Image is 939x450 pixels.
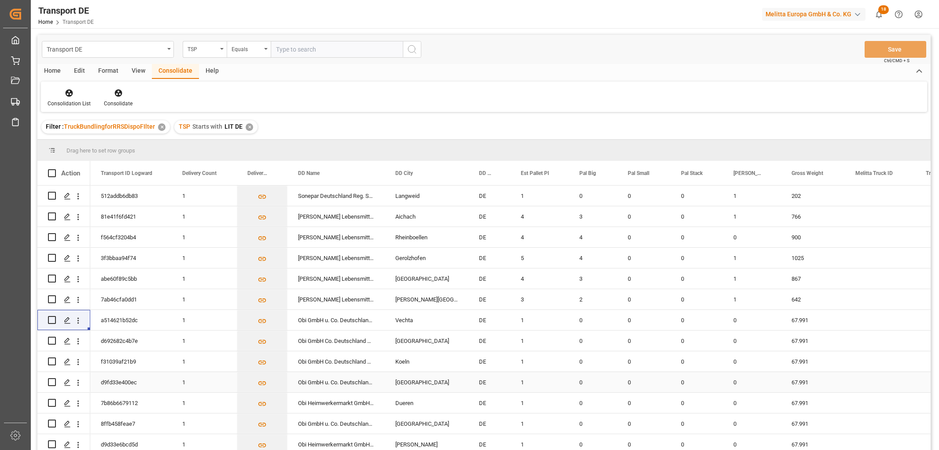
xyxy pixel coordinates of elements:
div: 1 [510,393,569,413]
div: 766 [781,206,845,227]
div: DE [468,227,510,247]
span: Filter : [46,123,64,130]
div: 0 [617,372,670,392]
div: Sonepar Deutschland Reg. Sued GmbH [287,186,385,206]
div: 867 [781,268,845,289]
div: DE [468,268,510,289]
div: 7ab46cfa0dd1 [90,289,172,309]
div: DE [468,331,510,351]
div: Obi GmbH u. Co. Deutschland KG [287,310,385,330]
span: Pal Big [579,170,596,176]
div: 1 [723,289,781,309]
div: Press SPACE to select this row. [37,206,90,227]
div: 0 [617,351,670,372]
div: 642 [781,289,845,309]
div: DE [468,206,510,227]
div: 67.991 [781,310,845,330]
div: Press SPACE to select this row. [37,248,90,268]
div: View [125,64,152,79]
div: Consolidate [104,100,133,108]
button: open menu [227,41,271,58]
div: 202 [781,186,845,206]
span: Transport ID Logward [101,170,152,176]
div: [PERSON_NAME] Lebensmittelfilialbetrieb [287,289,385,309]
div: 1 [172,289,237,309]
div: [GEOGRAPHIC_DATA] [385,331,468,351]
div: Obi Heimwerkermarkt GmbH Co. KG [287,393,385,413]
div: 1 [172,248,237,268]
div: Press SPACE to select this row. [37,310,90,331]
div: ✕ [158,123,166,131]
div: 1 [172,268,237,289]
div: Press SPACE to select this row. [37,393,90,413]
button: Save [865,41,926,58]
div: Press SPACE to select this row. [37,289,90,310]
div: Press SPACE to select this row. [37,268,90,289]
span: Drag here to set row groups [66,147,135,154]
div: 0 [569,372,617,392]
div: 0 [670,206,723,227]
div: 0 [670,310,723,330]
div: DE [468,186,510,206]
div: 0 [670,248,723,268]
div: 0 [617,186,670,206]
div: Obi GmbH Co. Deutschland KG [287,331,385,351]
div: 3 [569,268,617,289]
div: 0 [670,186,723,206]
button: open menu [183,41,227,58]
div: 67.991 [781,331,845,351]
div: 0 [569,310,617,330]
span: DD Name [298,170,320,176]
div: Koeln [385,351,468,372]
div: 0 [723,331,781,351]
div: 67.991 [781,351,845,372]
span: Melitta Truck ID [855,170,893,176]
div: 1 [172,393,237,413]
span: Ctrl/CMD + S [884,57,910,64]
div: 1 [172,351,237,372]
span: Pal Stack [681,170,703,176]
div: Obi GmbH u. Co. Deutschland KG [287,372,385,392]
span: Gross Weight [792,170,823,176]
div: Press SPACE to select this row. [37,227,90,248]
div: 1 [172,310,237,330]
div: 0 [617,413,670,434]
button: search button [403,41,421,58]
div: 4 [569,227,617,247]
div: 1 [172,413,237,434]
div: 1 [510,413,569,434]
div: 0 [670,372,723,392]
button: open menu [42,41,174,58]
div: 0 [569,413,617,434]
div: [GEOGRAPHIC_DATA] [385,372,468,392]
div: 0 [617,289,670,309]
div: DE [468,393,510,413]
span: Pal Small [628,170,649,176]
div: 67.991 [781,413,845,434]
div: 1025 [781,248,845,268]
div: 0 [569,186,617,206]
div: Dueren [385,393,468,413]
div: 4 [569,248,617,268]
div: [PERSON_NAME] Lebensmittelfilialbetrieb [287,227,385,247]
div: Action [61,169,80,177]
div: Consolidation List [48,100,91,108]
span: TruckBundlingforRRSDispoFIlter [64,123,155,130]
div: abe60f89c5bb [90,268,172,289]
div: 0 [723,351,781,372]
div: [PERSON_NAME] Lebensmittelfilialbetrieb [287,268,385,289]
div: [PERSON_NAME][GEOGRAPHIC_DATA] [385,289,468,309]
div: a514621b52dc [90,310,172,330]
div: TSP [188,43,217,53]
div: DE [468,289,510,309]
div: Press SPACE to select this row. [37,351,90,372]
div: Gerolzhofen [385,248,468,268]
div: 0 [617,393,670,413]
div: Transport DE [47,43,164,54]
div: d692682c4b7e [90,331,172,351]
div: Home [37,64,67,79]
div: Transport DE [38,4,94,17]
div: 0 [670,268,723,289]
div: Press SPACE to select this row. [37,186,90,206]
div: Obi GmbH u. Co. Deutschland KG [287,413,385,434]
